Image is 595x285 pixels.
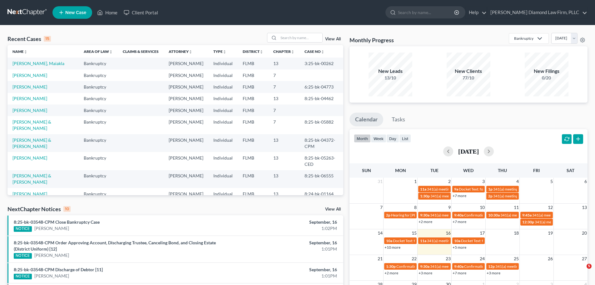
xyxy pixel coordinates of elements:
td: 13 [268,170,300,188]
a: Case Nounfold_more [305,49,325,54]
a: +7 more [453,219,466,224]
i: unfold_more [109,50,113,54]
a: [PERSON_NAME] & [PERSON_NAME] [12,137,51,149]
th: Claims & Services [118,45,164,58]
td: FLMB [238,152,268,170]
a: 8:25-bk-03548-CPM Close Bankruptcy Case [14,219,100,225]
a: [PERSON_NAME] [12,191,47,196]
span: 341(a) meeting for [PERSON_NAME] [493,194,553,198]
iframe: Intercom live chat [574,264,589,279]
span: New Case [65,10,86,15]
td: FLMB [238,116,268,134]
a: [PERSON_NAME] [12,108,47,113]
a: [PERSON_NAME] [12,96,47,101]
span: Tue [430,168,439,173]
div: New Leads [369,68,412,75]
span: 9:30a [420,213,429,217]
span: 341(a) meeting for [PERSON_NAME] [500,213,561,217]
span: Docket Text: for [PERSON_NAME] St [PERSON_NAME] [PERSON_NAME] [393,238,513,243]
td: 13 [268,58,300,69]
td: [PERSON_NAME] [164,170,208,188]
td: 8:25-bk-06555 [300,170,343,188]
i: unfold_more [223,50,226,54]
a: Tasks [386,113,411,126]
td: 8:25-bk-05882 [300,116,343,134]
a: 8:25-bk-03548-CPM Order Approving Account, Discharging Trustee, Canceling Bond, and Closing Estat... [14,240,216,252]
span: 25 [513,255,519,262]
a: Client Portal [121,7,161,18]
div: 1:01PM [233,273,337,279]
td: [PERSON_NAME] [164,58,208,69]
td: FLMB [238,170,268,188]
span: 341(a) meeting for [PERSON_NAME] [495,264,556,269]
a: View All [325,37,341,41]
div: 1:01PM [233,246,337,252]
td: Bankruptcy [79,104,118,116]
span: 9:40a [454,264,464,269]
a: Chapterunfold_more [273,49,295,54]
span: 1 [414,178,417,185]
td: Bankruptcy [79,170,118,188]
h3: Monthly Progress [350,36,394,44]
span: Confirmation hearing for [PERSON_NAME] [396,264,467,269]
td: Individual [208,116,238,134]
span: 9 [448,204,451,211]
td: [PERSON_NAME] [164,69,208,81]
td: [PERSON_NAME] [164,152,208,170]
span: 12p [488,264,495,269]
td: Bankruptcy [79,93,118,104]
i: unfold_more [321,50,325,54]
td: 6:25-bk-04773 [300,81,343,93]
button: day [386,134,399,143]
td: Bankruptcy [79,116,118,134]
a: [PERSON_NAME] [12,155,47,160]
span: 8 [414,204,417,211]
span: Mon [395,168,406,173]
i: unfold_more [291,50,295,54]
a: [PERSON_NAME] [34,273,69,279]
td: Bankruptcy [79,69,118,81]
span: 1:30p [386,264,396,269]
i: unfold_more [189,50,192,54]
a: View All [325,207,341,211]
a: [PERSON_NAME] [12,84,47,89]
span: 3 [482,178,485,185]
a: Help [466,7,487,18]
a: Attorneyunfold_more [169,49,192,54]
span: Docket Text: for St [PERSON_NAME] [PERSON_NAME] et al [459,187,556,191]
a: [PERSON_NAME] [34,252,69,258]
td: Bankruptcy [79,152,118,170]
td: Bankruptcy [79,188,118,200]
span: 12 [547,204,553,211]
span: 19 [547,229,553,237]
span: 11a [420,187,426,191]
span: 341(a) meeting for [PERSON_NAME] [430,264,490,269]
div: New Clients [447,68,490,75]
a: +5 more [453,245,466,250]
span: 20 [581,229,588,237]
td: FLMB [238,93,268,104]
span: Confirmation Hearing for [PERSON_NAME] [464,213,536,217]
td: [PERSON_NAME] [164,104,208,116]
button: list [399,134,411,143]
span: 6 [584,178,588,185]
span: 7 [379,204,383,211]
span: 23 [445,255,451,262]
a: +2 more [384,271,398,275]
span: 11 [513,204,519,211]
div: September, 16 [233,240,337,246]
div: 10 [63,206,71,212]
a: [PERSON_NAME] Diamond Law Firm, PLLC [487,7,587,18]
span: 10:30a [488,213,500,217]
a: [PERSON_NAME] & [PERSON_NAME] [12,173,51,185]
td: 7 [268,81,300,93]
td: FLMB [238,104,268,116]
span: 13 [581,204,588,211]
td: FLMB [238,81,268,93]
button: month [354,134,371,143]
span: 24 [479,255,485,262]
td: 8:25-bk-04462 [300,93,343,104]
div: September, 16 [233,267,337,273]
td: Individual [208,152,238,170]
td: Individual [208,104,238,116]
